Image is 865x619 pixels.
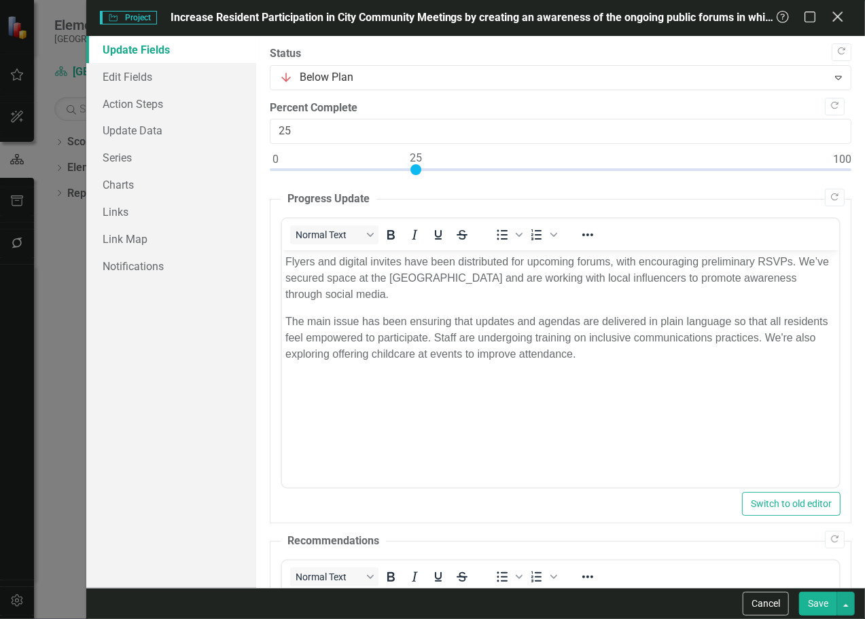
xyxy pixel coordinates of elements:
button: Block Normal Text [290,567,378,586]
button: Underline [427,225,450,244]
label: Percent Complete [270,100,851,116]
a: Update Data [86,117,256,144]
div: Numbered list [525,225,559,244]
div: Bullet list [491,225,525,244]
button: Italic [403,225,426,244]
span: Normal Text [296,229,362,240]
span: Project [100,11,156,24]
button: Switch to old editor [742,492,841,516]
a: Edit Fields [86,63,256,90]
a: Notifications [86,252,256,280]
button: Reveal or hide additional toolbar items [576,567,599,586]
a: Action Steps [86,90,256,117]
button: Reveal or hide additional toolbar items [576,225,599,244]
button: Strikethrough [451,567,474,586]
div: Bullet list [491,567,525,586]
button: Strikethrough [451,225,474,244]
button: Save [799,592,837,616]
a: Series [86,144,256,171]
legend: Progress Update [281,191,376,207]
span: Normal Text [296,571,362,582]
a: Charts [86,171,256,198]
a: Link Map [86,225,256,252]
a: Links [86,198,256,225]
button: Cancel [743,592,789,616]
a: Update Fields [86,36,256,63]
div: Numbered list [525,567,559,586]
button: Block Normal Text [290,225,378,244]
iframe: Rich Text Area [282,250,839,487]
legend: Recommendations [281,533,386,549]
label: Status [270,46,851,62]
button: Underline [427,567,450,586]
button: Bold [379,567,402,586]
button: Italic [403,567,426,586]
button: Bold [379,225,402,244]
